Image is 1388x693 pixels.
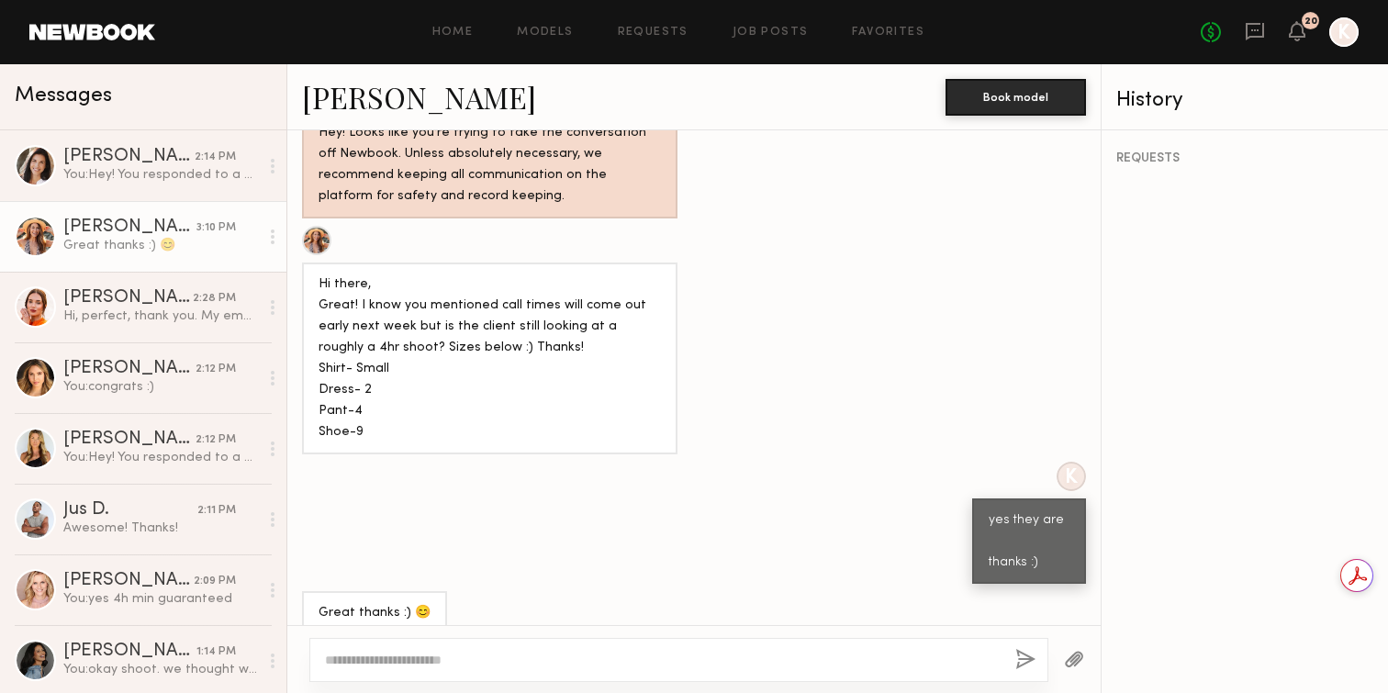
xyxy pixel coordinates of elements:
[63,449,259,466] div: You: Hey! You responded to a production in SD next week, the 22nd. It's $600 for up to 4 hours wi...
[196,431,236,449] div: 2:12 PM
[63,643,196,661] div: [PERSON_NAME]
[63,218,196,237] div: [PERSON_NAME]
[319,603,431,624] div: Great thanks :) 😊
[1329,17,1359,47] a: K
[517,27,573,39] a: Models
[63,237,259,254] div: Great thanks :) 😊
[63,520,259,537] div: Awesome! Thanks!
[63,166,259,184] div: You: Hey! You responded to a production in SD next week, the 22nd. It's $600 for up to 4 hours wi...
[63,148,195,166] div: [PERSON_NAME]
[63,501,197,520] div: Jus D.
[852,27,924,39] a: Favorites
[319,123,661,207] div: Hey! Looks like you’re trying to take the conversation off Newbook. Unless absolutely necessary, ...
[196,643,236,661] div: 1:14 PM
[63,430,196,449] div: [PERSON_NAME]
[302,77,536,117] a: [PERSON_NAME]
[63,360,196,378] div: [PERSON_NAME]
[733,27,809,39] a: Job Posts
[196,219,236,237] div: 3:10 PM
[1116,90,1373,111] div: History
[319,274,661,443] div: Hi there, Great! I know you mentioned call times will come out early next week but is the client ...
[63,590,259,608] div: You: yes 4h min guaranteed
[193,290,236,307] div: 2:28 PM
[15,85,112,106] span: Messages
[197,502,236,520] div: 2:11 PM
[432,27,474,39] a: Home
[63,661,259,678] div: You: okay shoot. we thought we had a hold on you for that day.
[946,88,1086,104] a: Book model
[63,289,193,307] div: [PERSON_NAME]
[618,27,688,39] a: Requests
[63,378,259,396] div: You: congrats :)
[1304,17,1317,27] div: 20
[946,79,1086,116] button: Book model
[195,149,236,166] div: 2:14 PM
[989,510,1069,574] div: yes they are thanks :)
[1116,152,1373,165] div: REQUESTS
[63,572,194,590] div: [PERSON_NAME]
[196,361,236,378] div: 2:12 PM
[194,573,236,590] div: 2:09 PM
[63,307,259,325] div: Hi, perfect, thank you. My email is [PERSON_NAME][EMAIL_ADDRESS][DOMAIN_NAME] in case you need it...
